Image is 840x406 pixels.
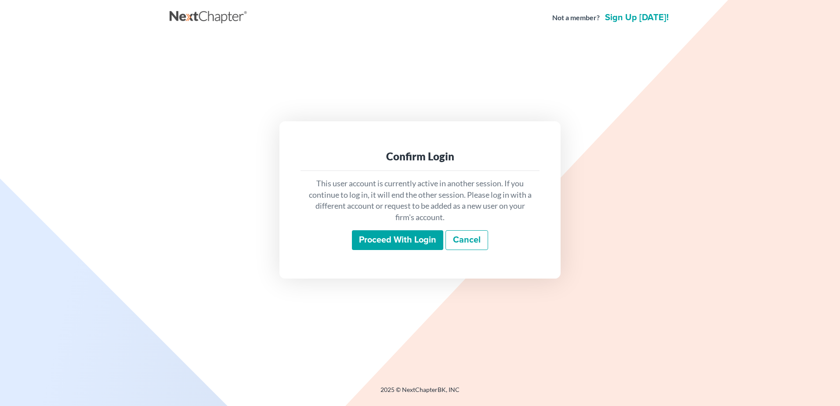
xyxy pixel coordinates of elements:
[170,385,670,401] div: 2025 © NextChapterBK, INC
[445,230,488,250] a: Cancel
[308,178,532,223] p: This user account is currently active in another session. If you continue to log in, it will end ...
[552,13,600,23] strong: Not a member?
[308,149,532,163] div: Confirm Login
[603,13,670,22] a: Sign up [DATE]!
[352,230,443,250] input: Proceed with login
